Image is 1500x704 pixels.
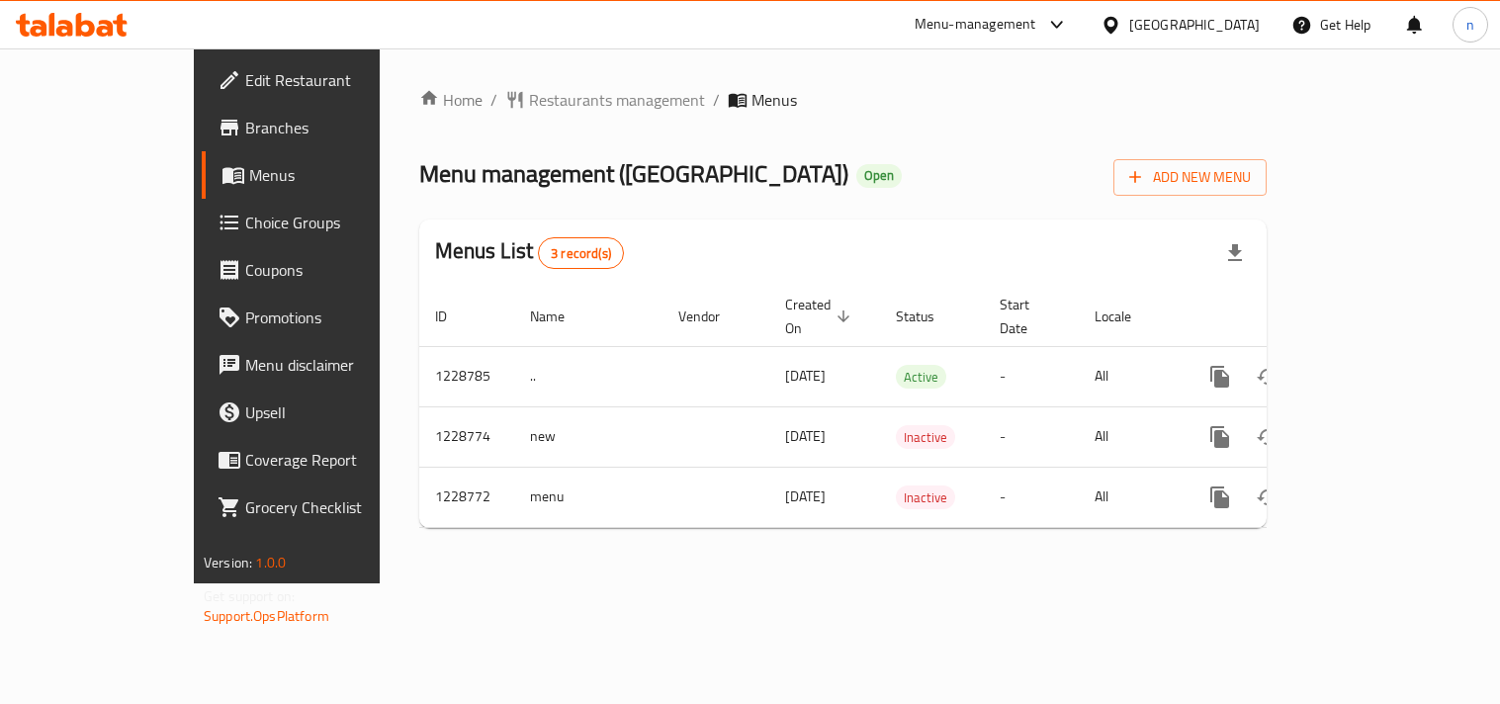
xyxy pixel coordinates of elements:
[751,88,797,112] span: Menus
[713,88,720,112] li: /
[204,603,329,629] a: Support.OpsPlatform
[245,448,428,472] span: Coverage Report
[856,164,902,188] div: Open
[202,56,444,104] a: Edit Restaurant
[202,294,444,341] a: Promotions
[435,305,473,328] span: ID
[1244,353,1291,400] button: Change Status
[419,88,1267,112] nav: breadcrumb
[530,305,590,328] span: Name
[539,244,623,263] span: 3 record(s)
[915,13,1036,37] div: Menu-management
[514,346,662,406] td: ..
[419,346,514,406] td: 1228785
[896,486,955,509] span: Inactive
[1000,293,1055,340] span: Start Date
[529,88,705,112] span: Restaurants management
[419,151,848,196] span: Menu management ( [GEOGRAPHIC_DATA] )
[856,167,902,184] span: Open
[896,305,960,328] span: Status
[785,293,856,340] span: Created On
[419,287,1402,528] table: enhanced table
[245,258,428,282] span: Coupons
[1095,305,1157,328] span: Locale
[202,341,444,389] a: Menu disclaimer
[1113,159,1267,196] button: Add New Menu
[202,389,444,436] a: Upsell
[245,306,428,329] span: Promotions
[1211,229,1259,277] div: Export file
[202,151,444,199] a: Menus
[1196,474,1244,521] button: more
[202,199,444,246] a: Choice Groups
[419,467,514,527] td: 1228772
[419,88,483,112] a: Home
[896,366,946,389] span: Active
[245,495,428,519] span: Grocery Checklist
[538,237,624,269] div: Total records count
[896,426,955,449] span: Inactive
[202,436,444,484] a: Coverage Report
[678,305,746,328] span: Vendor
[245,400,428,424] span: Upsell
[984,346,1079,406] td: -
[202,104,444,151] a: Branches
[419,406,514,467] td: 1228774
[514,467,662,527] td: menu
[785,423,826,449] span: [DATE]
[245,211,428,234] span: Choice Groups
[896,425,955,449] div: Inactive
[984,406,1079,467] td: -
[255,550,286,575] span: 1.0.0
[1466,14,1474,36] span: n
[505,88,705,112] a: Restaurants management
[785,363,826,389] span: [DATE]
[785,484,826,509] span: [DATE]
[435,236,624,269] h2: Menus List
[1079,346,1181,406] td: All
[896,365,946,389] div: Active
[490,88,497,112] li: /
[984,467,1079,527] td: -
[202,484,444,531] a: Grocery Checklist
[204,550,252,575] span: Version:
[245,353,428,377] span: Menu disclaimer
[249,163,428,187] span: Menus
[1129,165,1251,190] span: Add New Menu
[1196,413,1244,461] button: more
[514,406,662,467] td: new
[245,116,428,139] span: Branches
[204,583,295,609] span: Get support on:
[1079,406,1181,467] td: All
[1244,474,1291,521] button: Change Status
[1129,14,1260,36] div: [GEOGRAPHIC_DATA]
[1181,287,1402,347] th: Actions
[1079,467,1181,527] td: All
[1244,413,1291,461] button: Change Status
[1196,353,1244,400] button: more
[202,246,444,294] a: Coupons
[245,68,428,92] span: Edit Restaurant
[896,485,955,509] div: Inactive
